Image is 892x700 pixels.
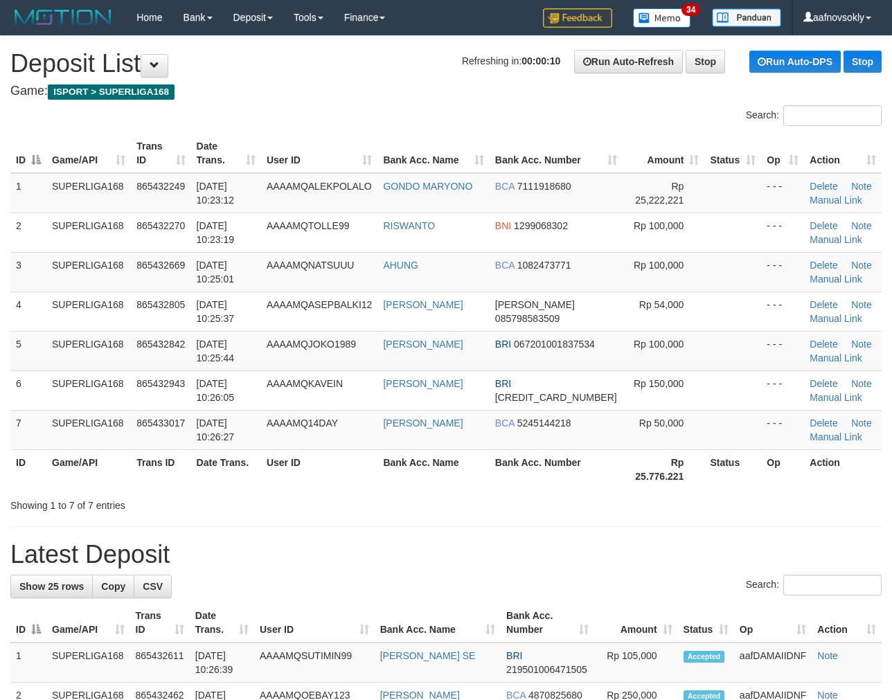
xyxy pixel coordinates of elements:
a: Note [851,299,872,310]
label: Search: [746,105,882,126]
a: Stop [844,51,882,73]
span: Rp 50,000 [639,418,684,429]
th: Status: activate to sort column ascending [678,603,734,643]
th: Status [704,449,761,489]
td: 6 [10,370,46,410]
span: CSV [143,581,163,592]
span: 865432669 [136,260,185,271]
a: Note [851,418,872,429]
th: Date Trans.: activate to sort column ascending [191,134,261,173]
span: Copy 1082473771 to clipboard [517,260,571,271]
img: Feedback.jpg [543,8,612,28]
a: Note [817,650,838,661]
th: Amount: activate to sort column ascending [623,134,705,173]
th: Bank Acc. Number: activate to sort column ascending [501,603,594,643]
span: BCA [495,181,515,192]
td: 4 [10,291,46,331]
span: Copy 219501006471505 to clipboard [506,664,587,675]
td: SUPERLIGA168 [46,331,131,370]
a: Note [851,378,872,389]
th: Game/API: activate to sort column ascending [46,603,130,643]
a: Delete [810,339,837,350]
span: [DATE] 10:25:37 [197,299,235,324]
th: Op: activate to sort column ascending [761,134,804,173]
span: AAAAMQJOKO1989 [267,339,356,350]
td: - - - [761,410,804,449]
a: Note [851,181,872,192]
td: - - - [761,331,804,370]
td: 2 [10,213,46,252]
span: Rp 100,000 [634,260,684,271]
a: RISWANTO [383,220,435,231]
td: SUPERLIGA168 [46,370,131,410]
td: - - - [761,252,804,291]
span: Rp 54,000 [639,299,684,310]
td: - - - [761,291,804,331]
a: [PERSON_NAME] SE [380,650,476,661]
strong: 00:00:10 [521,55,560,66]
a: Delete [810,418,837,429]
th: Date Trans. [191,449,261,489]
td: SUPERLIGA168 [46,213,131,252]
span: Copy [101,581,125,592]
th: User ID [261,449,378,489]
th: ID: activate to sort column descending [10,603,46,643]
span: AAAAMQASEPBALKI12 [267,299,373,310]
th: Bank Acc. Name: activate to sort column ascending [377,134,489,173]
span: AAAAMQALEKPOLALO [267,181,372,192]
div: Showing 1 to 7 of 7 entries [10,493,362,512]
a: Delete [810,378,837,389]
th: Trans ID [131,449,190,489]
a: [PERSON_NAME] [383,418,463,429]
span: [DATE] 10:26:27 [197,418,235,442]
th: Bank Acc. Name [377,449,489,489]
span: Copy 1299068302 to clipboard [514,220,568,231]
span: 865432249 [136,181,185,192]
th: Action [804,449,882,489]
a: Manual Link [810,313,862,324]
a: GONDO MARYONO [383,181,472,192]
a: AHUNG [383,260,418,271]
h4: Game: [10,84,882,98]
a: Manual Link [810,431,862,442]
a: Delete [810,260,837,271]
th: User ID: activate to sort column ascending [254,603,375,643]
td: AAAAMQSUTIMIN99 [254,643,375,683]
input: Search: [783,575,882,595]
td: 7 [10,410,46,449]
th: Status: activate to sort column ascending [704,134,761,173]
span: BRI [495,378,511,389]
td: SUPERLIGA168 [46,410,131,449]
span: BRI [506,650,522,661]
a: Note [851,339,872,350]
a: Delete [810,181,837,192]
span: BRI [495,339,511,350]
th: Bank Acc. Name: activate to sort column ascending [375,603,501,643]
a: [PERSON_NAME] [383,299,463,310]
a: Delete [810,299,837,310]
a: Manual Link [810,392,862,403]
span: Accepted [684,651,725,663]
span: Rp 150,000 [634,378,684,389]
a: Manual Link [810,195,862,206]
span: [DATE] 10:26:05 [197,378,235,403]
span: Copy 085798583509 to clipboard [495,313,560,324]
td: 1 [10,643,46,683]
th: Bank Acc. Number [490,449,623,489]
span: AAAAMQTOLLE99 [267,220,350,231]
th: Date Trans.: activate to sort column ascending [190,603,254,643]
th: Rp 25.776.221 [623,449,705,489]
td: [DATE] 10:26:39 [190,643,254,683]
span: 865432943 [136,378,185,389]
td: - - - [761,370,804,410]
span: [DATE] 10:23:19 [197,220,235,245]
span: Copy 7111918680 to clipboard [517,181,571,192]
th: Trans ID: activate to sort column ascending [131,134,190,173]
th: Action: activate to sort column ascending [804,134,882,173]
td: aafDAMAIIDNF [734,643,812,683]
span: BCA [495,260,515,271]
td: 1 [10,173,46,213]
a: Stop [686,50,725,73]
a: CSV [134,575,172,598]
span: BNI [495,220,511,231]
